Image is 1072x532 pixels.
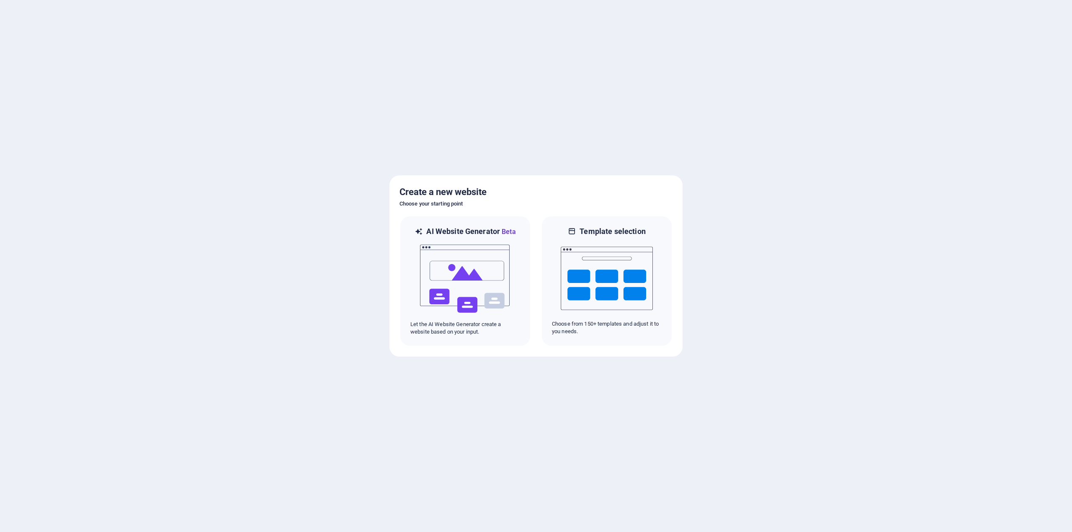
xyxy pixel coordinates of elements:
h6: Template selection [580,226,645,236]
div: AI Website GeneratorBetaaiLet the AI Website Generator create a website based on your input. [399,216,531,347]
h6: AI Website Generator [426,226,515,237]
img: ai [419,237,511,321]
p: Let the AI Website Generator create a website based on your input. [410,321,520,336]
h5: Create a new website [399,185,673,199]
div: Template selectionChoose from 150+ templates and adjust it to you needs. [541,216,673,347]
p: Choose from 150+ templates and adjust it to you needs. [552,320,662,335]
span: Beta [500,228,516,236]
h6: Choose your starting point [399,199,673,209]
